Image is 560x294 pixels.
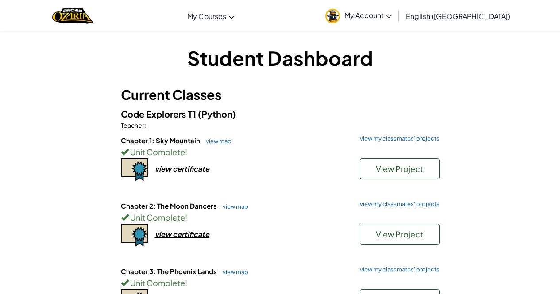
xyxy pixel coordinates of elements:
[121,121,144,129] span: Teacher
[325,9,340,23] img: avatar
[121,136,201,145] span: Chapter 1: Sky Mountain
[321,2,396,30] a: My Account
[121,267,218,275] span: Chapter 3: The Phoenix Lands
[121,202,218,210] span: Chapter 2: The Moon Dancers
[129,147,185,157] span: Unit Complete
[121,224,148,247] img: certificate-icon.png
[406,11,510,21] span: English ([GEOGRAPHIC_DATA])
[121,85,440,105] h3: Current Classes
[121,108,198,119] span: Code Explorers T1
[121,229,209,239] a: view certificate
[52,7,93,25] a: Ozaria by CodeCombat logo
[198,108,236,119] span: (Python)
[402,4,514,28] a: English ([GEOGRAPHIC_DATA])
[218,203,248,210] a: view map
[144,121,146,129] span: :
[52,7,93,25] img: Home
[129,278,185,288] span: Unit Complete
[355,201,440,207] a: view my classmates' projects
[376,164,423,174] span: View Project
[155,164,209,173] div: view certificate
[129,212,185,222] span: Unit Complete
[155,229,209,239] div: view certificate
[218,268,248,275] a: view map
[187,11,226,21] span: My Courses
[355,136,440,141] a: view my classmates' projects
[185,212,187,222] span: !
[121,164,209,173] a: view certificate
[121,158,148,181] img: certificate-icon.png
[360,224,440,245] button: View Project
[344,11,392,20] span: My Account
[121,44,440,72] h1: Student Dashboard
[185,278,187,288] span: !
[355,267,440,272] a: view my classmates' projects
[185,147,187,157] span: !
[201,137,232,145] a: view map
[183,4,239,28] a: My Courses
[376,229,423,239] span: View Project
[360,158,440,179] button: View Project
